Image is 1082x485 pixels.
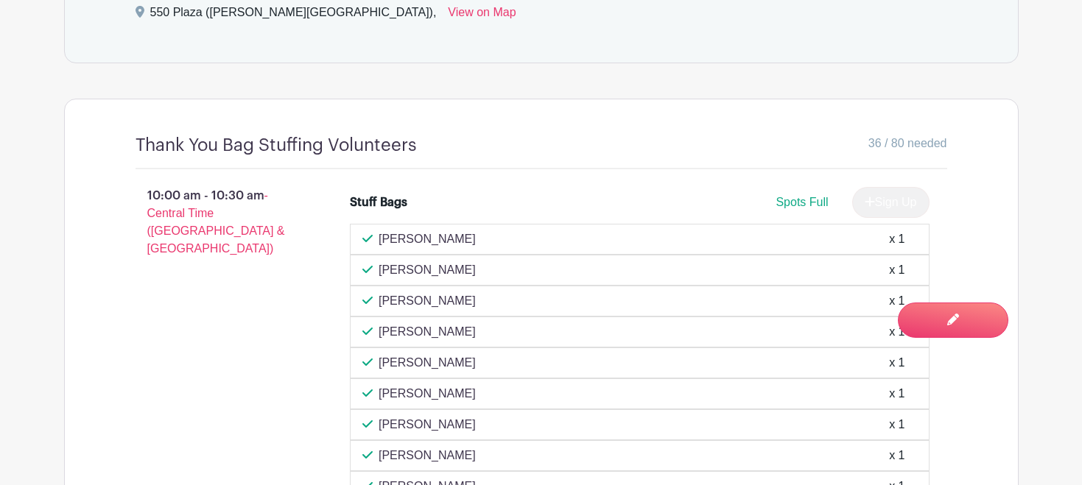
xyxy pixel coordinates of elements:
[889,385,904,403] div: x 1
[350,194,407,211] div: Stuff Bags
[379,385,476,403] p: [PERSON_NAME]
[889,230,904,248] div: x 1
[150,4,437,27] div: 550 Plaza ([PERSON_NAME][GEOGRAPHIC_DATA]),
[379,230,476,248] p: [PERSON_NAME]
[379,292,476,310] p: [PERSON_NAME]
[889,354,904,372] div: x 1
[889,292,904,310] div: x 1
[868,135,947,152] span: 36 / 80 needed
[136,135,417,156] h4: Thank You Bag Stuffing Volunteers
[889,261,904,279] div: x 1
[379,447,476,464] p: [PERSON_NAME]
[379,261,476,279] p: [PERSON_NAME]
[889,323,904,341] div: x 1
[379,354,476,372] p: [PERSON_NAME]
[112,181,327,263] p: 10:00 am - 10:30 am
[776,196,828,208] span: Spots Full
[889,447,904,464] div: x 1
[379,416,476,433] p: [PERSON_NAME]
[147,189,285,255] span: - Central Time ([GEOGRAPHIC_DATA] & [GEOGRAPHIC_DATA])
[379,323,476,341] p: [PERSON_NAME]
[889,416,904,433] div: x 1
[448,4,516,27] a: View on Map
